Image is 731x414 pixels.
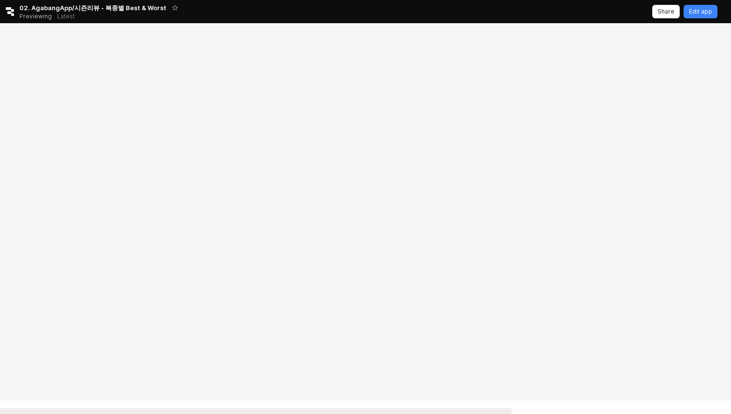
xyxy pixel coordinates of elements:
p: Edit app [689,8,712,15]
button: Add app to favorites [170,3,180,13]
p: Latest [57,13,75,20]
span: 02. AgabangApp/시즌리뷰 - 복종별 Best & Worst [19,3,166,13]
button: Releases and History [52,10,80,23]
button: Edit app [684,5,717,18]
span: Previewing [19,12,52,21]
div: Previewing Latest [19,10,80,23]
p: Share [658,8,674,15]
button: Share app [652,5,680,18]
